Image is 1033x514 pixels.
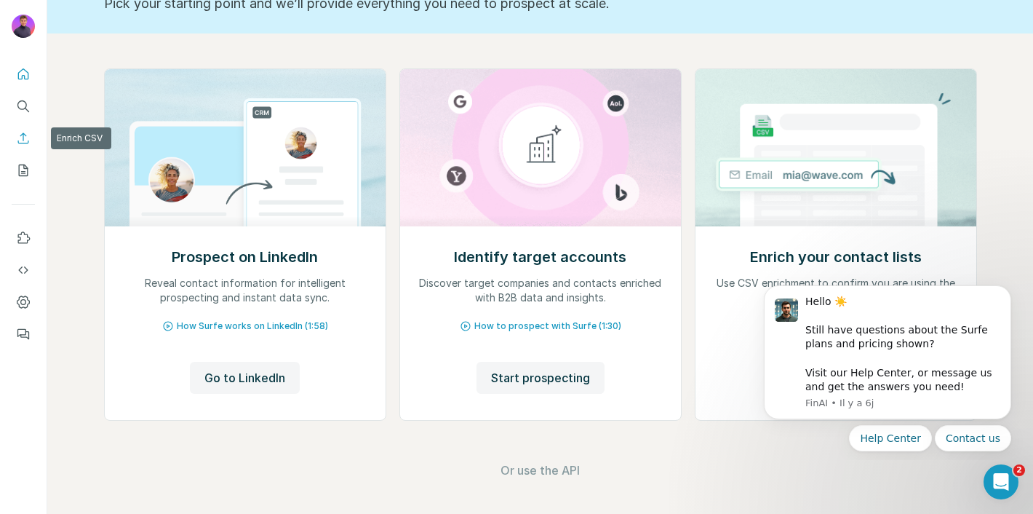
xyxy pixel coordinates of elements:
h2: Enrich your contact lists [750,247,922,267]
span: Go to LinkedIn [204,369,285,387]
button: Go to LinkedIn [190,362,300,394]
img: Avatar [12,15,35,38]
button: My lists [12,157,35,183]
button: Feedback [12,321,35,347]
span: How to prospect with Surfe (1:30) [474,320,621,333]
img: Identify target accounts [399,69,682,226]
p: Reveal contact information for intelligent prospecting and instant data sync. [119,276,371,305]
button: Start prospecting [476,362,605,394]
button: Search [12,93,35,119]
h2: Identify target accounts [454,247,626,267]
h2: Prospect on LinkedIn [172,247,318,267]
iframe: Intercom live chat [984,464,1018,499]
span: Start prospecting [491,369,590,387]
p: Use CSV enrichment to confirm you are using the best data available. [710,276,962,305]
button: Use Surfe on LinkedIn [12,225,35,251]
iframe: Intercom notifications message [742,272,1033,460]
span: How Surfe works on LinkedIn (1:58) [177,320,328,333]
span: 2 [1013,464,1025,476]
button: Use Surfe API [12,257,35,283]
img: Enrich your contact lists [695,69,977,226]
img: Prospect on LinkedIn [104,69,386,226]
button: Quick start [12,61,35,87]
button: Dashboard [12,289,35,315]
button: Enrich CSV [12,125,35,151]
button: Or use the API [500,462,580,479]
p: Discover target companies and contacts enriched with B2B data and insights. [415,276,666,305]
